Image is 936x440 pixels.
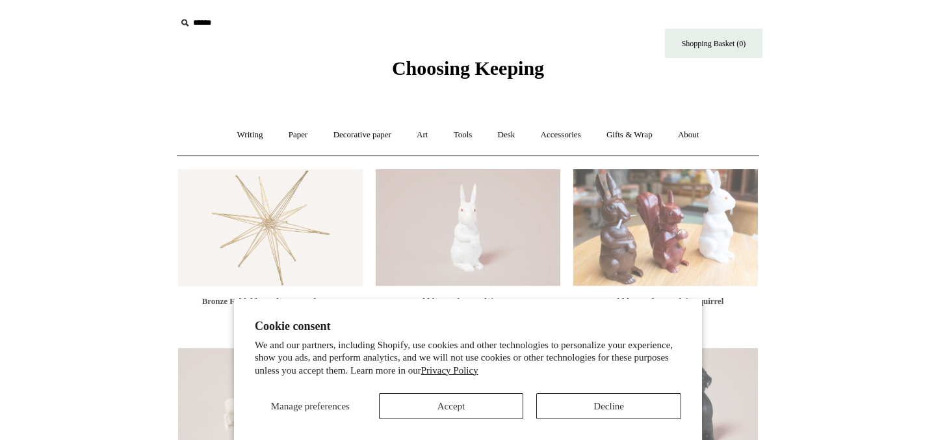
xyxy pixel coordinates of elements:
a: Bronze Foldable Desk Star Sculptures Bronze Foldable Desk Star Sculptures [178,169,363,286]
a: Writing [226,118,275,152]
a: Desk [486,118,527,152]
a: Gifts & Wrap [595,118,664,152]
a: Bobble Head, Nostalgic Bunny Bobble Head, Nostalgic Bunny [376,169,560,286]
button: Manage preferences [255,393,366,419]
a: Bobble Head, Nostalgic Squirrel Bobble Head, Nostalgic Squirrel [573,169,758,286]
a: Bronze Foldable Desk Star Sculptures from£30.00 [178,294,363,347]
a: Paper [277,118,320,152]
a: Decorative paper [322,118,403,152]
img: Bobble Head, Nostalgic Squirrel [573,169,758,286]
img: Bronze Foldable Desk Star Sculptures [178,169,363,286]
div: Bronze Foldable Desk Star Sculptures [181,294,359,309]
h2: Cookie consent [255,320,681,333]
button: Accept [379,393,524,419]
a: Choosing Keeping [392,68,544,77]
img: Bobble Head, Nostalgic Bunny [376,169,560,286]
p: We and our partners, including Shopify, use cookies and other technologies to personalize your ex... [255,339,681,378]
a: Bobble Head, Nostalgic Bunny £12.50 [376,294,560,347]
a: Bobble Head, Nostalgic Squirrel £12.50 [573,294,758,347]
div: Bobble Head, Nostalgic Bunny [379,294,557,309]
span: Choosing Keeping [392,57,544,79]
div: Bobble Head, Nostalgic Squirrel [577,294,755,309]
button: Decline [536,393,681,419]
a: Privacy Policy [421,365,478,376]
span: Manage preferences [271,401,350,411]
a: Shopping Basket (0) [665,29,762,58]
a: About [666,118,711,152]
a: Accessories [529,118,593,152]
a: Art [405,118,439,152]
a: Tools [442,118,484,152]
